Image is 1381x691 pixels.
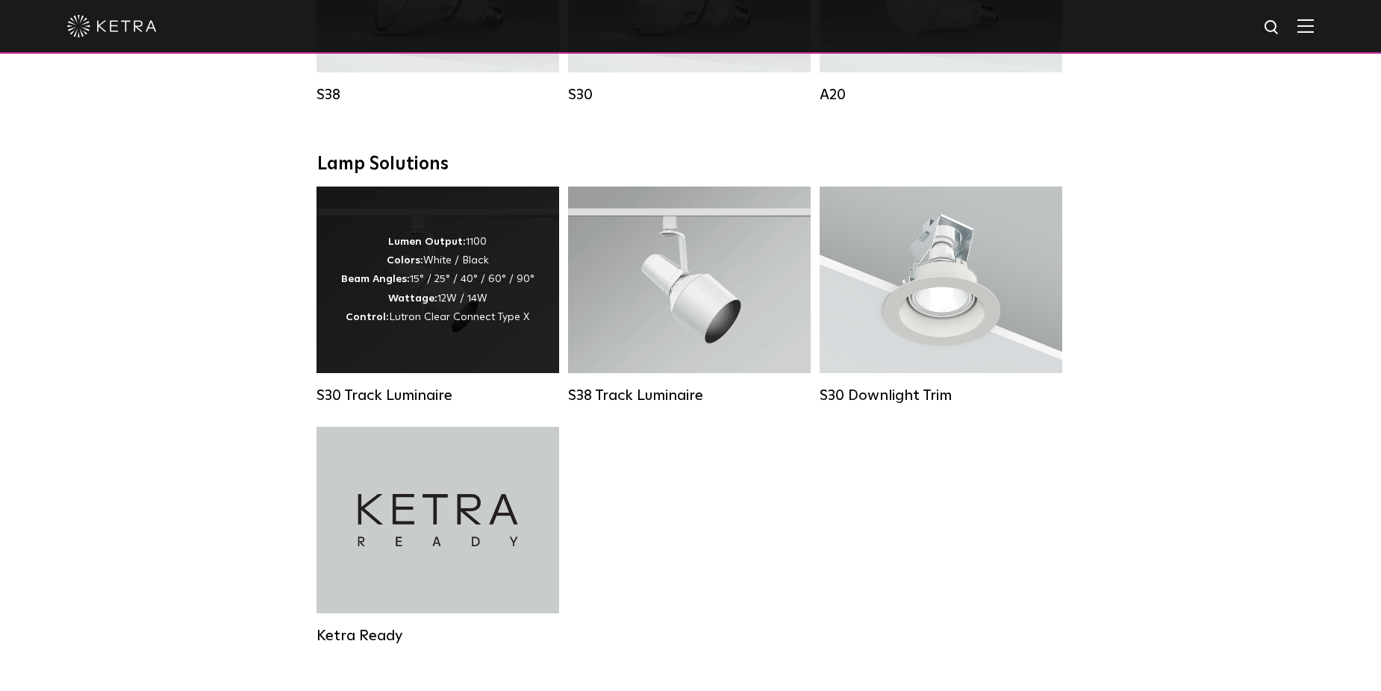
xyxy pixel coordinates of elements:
div: 1100 White / Black 15° / 25° / 40° / 60° / 90° 12W / 14W [341,233,534,327]
div: Ketra Ready [317,627,559,645]
img: Hamburger%20Nav.svg [1297,19,1314,33]
div: S30 Downlight Trim [820,387,1062,404]
img: search icon [1263,19,1282,37]
a: S30 Track Luminaire Lumen Output:1100Colors:White / BlackBeam Angles:15° / 25° / 40° / 60° / 90°W... [317,187,559,404]
div: S38 Track Luminaire [568,387,811,404]
div: S30 [568,86,811,104]
img: ketra-logo-2019-white [67,15,157,37]
div: S30 Track Luminaire [317,387,559,404]
strong: Lumen Output: [388,237,466,247]
span: Lutron Clear Connect Type X [389,312,529,322]
strong: Colors: [387,255,423,266]
strong: Beam Angles: [341,274,410,284]
div: S38 [317,86,559,104]
a: S30 Downlight Trim S30 Downlight Trim [820,187,1062,404]
strong: Wattage: [388,293,437,304]
a: Ketra Ready Ketra Ready [317,427,559,645]
strong: Control: [346,312,389,322]
div: Lamp Solutions [317,154,1064,175]
a: S38 Track Luminaire Lumen Output:1100Colors:White / BlackBeam Angles:10° / 25° / 40° / 60°Wattage... [568,187,811,404]
div: A20 [820,86,1062,104]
